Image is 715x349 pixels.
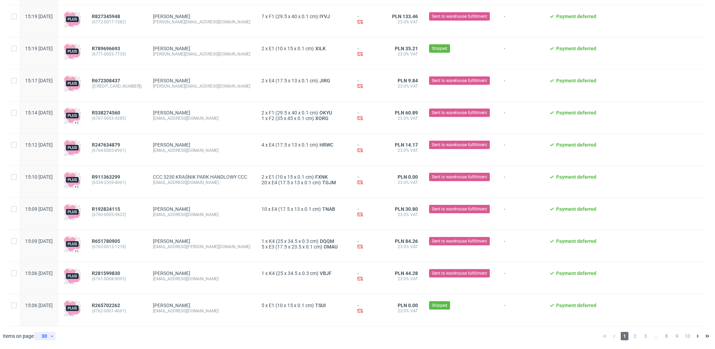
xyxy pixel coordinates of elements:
[92,19,142,25] span: (6772-0017-1582)
[261,180,346,185] div: x
[357,270,377,283] div: -
[75,249,79,253] div: +1
[153,206,190,212] a: [PERSON_NAME]
[261,180,267,185] span: 20
[314,174,329,180] span: FXNK
[272,180,321,185] span: E4 (17.5 x 13 x 0.1 cm)
[64,11,81,28] img: plus-icon.676465ae8f3a83198b3f.png
[357,46,377,58] div: -
[357,110,377,122] div: -
[92,142,120,148] span: R247634879
[504,14,538,29] span: -
[92,206,121,212] a: R192824115
[25,14,53,19] span: 15:19 [DATE]
[322,244,339,250] span: OMAU
[25,78,53,83] span: 15:17 [DATE]
[504,238,538,253] span: -
[395,110,418,116] span: PLN 60.89
[75,185,79,189] div: +1
[64,268,81,284] img: plus-icon.676465ae8f3a83198b3f.png
[92,110,121,116] a: R538274560
[432,270,487,276] span: Sent to warehouse fulfillment
[64,107,81,124] img: plus-icon.676465ae8f3a83198b3f.png
[388,180,418,185] span: 23.0% VAT
[357,238,377,251] div: -
[631,332,639,340] span: 2
[92,238,121,244] a: R651780905
[357,14,377,26] div: -
[395,46,418,51] span: PLN 35.21
[153,238,190,244] a: [PERSON_NAME]
[318,142,335,148] a: HRWC
[75,121,79,125] div: +1
[395,270,418,276] span: PLN 44.28
[556,206,596,212] span: Payment deferred
[261,116,346,121] div: x
[321,180,337,185] a: TGJM
[398,303,418,308] span: PLN 0.00
[153,308,250,314] div: [EMAIL_ADDRESS][DOMAIN_NAME]
[621,332,628,340] span: 1
[25,238,53,244] span: 15:09 [DATE]
[398,78,418,83] span: PLN 9.84
[92,270,120,276] span: R281599830
[269,116,314,121] span: F2 (35 x 45 x 0.1 cm)
[261,46,346,51] div: x
[261,270,264,276] span: 1
[388,244,418,250] span: 23.0% VAT
[92,51,142,57] span: (6771-0003-7735)
[556,238,596,244] span: Payment deferred
[64,43,81,60] img: plus-icon.676465ae8f3a83198b3f.png
[314,46,327,51] span: XILK
[92,276,142,282] span: (6761-0008-9093)
[261,142,264,148] span: 4
[92,244,142,250] span: (6763-0013-1218)
[261,206,267,212] span: 10
[153,303,190,308] a: [PERSON_NAME]
[318,78,332,83] a: JIRG
[261,238,264,244] span: 1
[269,78,318,83] span: E4 (17.5 x 13 x 0.1 cm)
[504,110,538,125] span: -
[663,332,670,340] span: 8
[25,206,53,212] span: 15:09 [DATE]
[92,148,142,153] span: (6764-0005-8961)
[504,303,538,318] span: -
[556,303,596,308] span: Payment deferred
[269,244,322,250] span: E3 (17.5 x 23.5 x 0.1 cm)
[395,238,418,244] span: PLN 84.26
[64,75,81,92] img: plus-icon.676465ae8f3a83198b3f.png
[261,244,264,250] span: 5
[388,308,418,314] span: 23.0% VAT
[388,212,418,217] span: 23.0% VAT
[261,78,264,83] span: 2
[92,238,120,244] span: R651780905
[92,110,120,116] span: R538274560
[504,174,538,189] span: -
[92,212,142,217] span: (6760-0005-9823)
[432,110,487,116] span: Sent to warehouse fulfillment
[261,174,346,180] div: x
[432,77,487,84] span: Sent to warehouse fulfillment
[556,174,596,180] span: Payment deferred
[153,212,250,217] div: [EMAIL_ADDRESS][DOMAIN_NAME]
[432,206,487,212] span: Sent to warehouse fulfillment
[357,303,377,315] div: -
[357,78,377,90] div: -
[153,174,247,180] a: CCC 3230 KRAŚNIK PARK HANDLOWY CCC
[318,238,336,244] a: DQQM
[398,174,418,180] span: PLN 0.00
[321,206,337,212] span: TNAB
[153,51,250,57] div: [PERSON_NAME][EMAIL_ADDRESS][DOMAIN_NAME]
[314,116,330,121] a: XORG
[261,174,264,180] span: 2
[92,116,142,121] span: (6767-0003-4285)
[395,142,418,148] span: PLN 14.17
[269,270,318,276] span: K4 (25 x 34.5 x 0.3 cm)
[269,303,314,308] span: E1 (10 x 15 x 0.1 cm)
[153,180,250,185] div: [EMAIL_ADDRESS][DOMAIN_NAME]
[92,303,120,308] span: R265702262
